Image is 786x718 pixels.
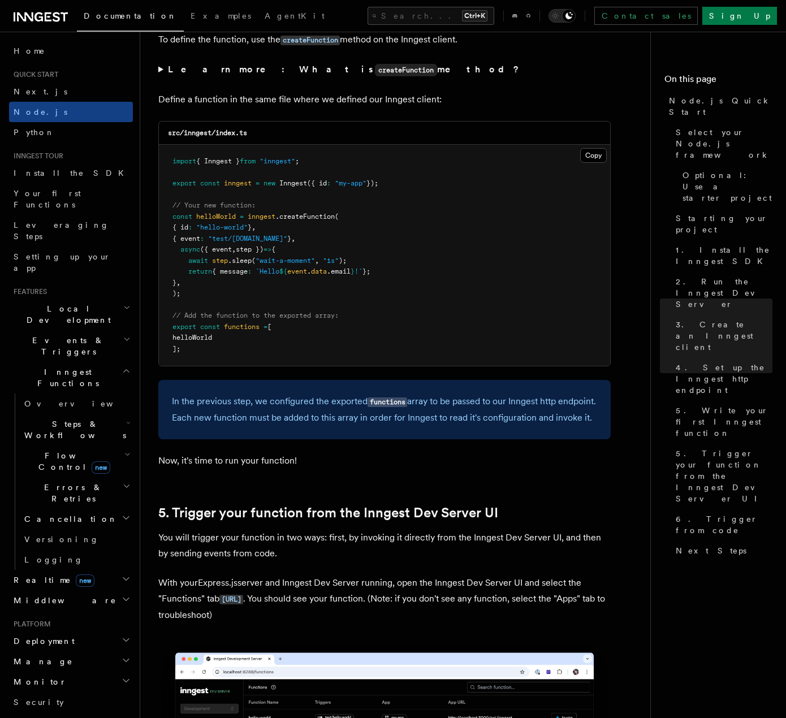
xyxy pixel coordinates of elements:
[279,267,287,275] span: ${
[671,509,772,540] a: 6. Trigger from code
[683,170,772,204] span: Optional: Use a starter project
[196,213,236,220] span: helloWorld
[9,183,133,215] a: Your first Functions
[20,529,133,550] a: Versioning
[248,223,252,231] span: }
[20,513,118,525] span: Cancellation
[362,267,370,275] span: };
[315,257,319,265] span: ,
[20,418,126,441] span: Steps & Workflows
[200,245,232,253] span: ({ event
[158,453,611,469] p: Now, it's time to run your function!
[664,90,772,122] a: Node.js Quick Start
[264,323,267,331] span: =
[335,179,366,187] span: "my-app"
[158,32,611,48] p: To define the function, use the method on the Inngest client.
[9,590,133,611] button: Middleware
[9,620,51,629] span: Platform
[77,3,184,32] a: Documentation
[20,477,133,509] button: Errors & Retries
[14,220,109,241] span: Leveraging Steps
[335,213,339,220] span: (
[275,213,335,220] span: .createFunction
[9,152,63,161] span: Inngest tour
[14,87,67,96] span: Next.js
[311,267,327,275] span: data
[248,213,275,220] span: inngest
[549,9,576,23] button: Toggle dark mode
[196,223,248,231] span: "hello-world"
[327,179,331,187] span: :
[676,545,746,556] span: Next Steps
[462,10,487,21] kbd: Ctrl+K
[84,11,177,20] span: Documentation
[212,257,228,265] span: step
[366,179,378,187] span: });
[14,128,55,137] span: Python
[196,157,240,165] span: { Inngest }
[256,267,279,275] span: `Hello
[219,593,243,604] a: [URL]
[14,698,64,707] span: Security
[327,267,351,275] span: .email
[307,179,327,187] span: ({ id
[9,635,75,647] span: Deployment
[287,267,307,275] span: event
[180,245,200,253] span: async
[265,11,325,20] span: AgentKit
[260,157,295,165] span: "inngest"
[236,245,264,253] span: step })
[208,235,287,243] span: "test/[DOMAIN_NAME]"
[20,445,133,477] button: Flow Controlnew
[172,393,597,426] p: In the previous step, we configured the exported array to be passed to our Inngest http endpoint....
[264,179,275,187] span: new
[9,215,133,246] a: Leveraging Steps
[669,95,772,118] span: Node.js Quick Start
[256,257,315,265] span: "wait-a-moment"
[671,122,772,165] a: Select your Node.js framework
[671,271,772,314] a: 2. Run the Inngest Dev Server
[9,303,123,326] span: Local Development
[172,323,196,331] span: export
[368,397,407,407] code: functions
[172,279,176,287] span: }
[580,148,607,163] button: Copy
[188,257,208,265] span: await
[20,509,133,529] button: Cancellation
[676,513,772,536] span: 6. Trigger from code
[9,246,133,278] a: Setting up your app
[671,357,772,400] a: 4. Set up the Inngest http endpoint
[676,244,772,267] span: 1. Install the Inngest SDK
[252,223,256,231] span: ,
[9,631,133,651] button: Deployment
[678,165,772,208] a: Optional: Use a starter project
[9,362,133,393] button: Inngest Functions
[9,574,94,586] span: Realtime
[339,257,347,265] span: );
[295,157,299,165] span: ;
[9,570,133,590] button: Realtimenew
[212,267,248,275] span: { message
[9,692,133,712] a: Security
[671,208,772,240] a: Starting your project
[172,213,192,220] span: const
[158,505,498,521] a: 5. Trigger your function from the Inngest Dev Server UI
[676,276,772,310] span: 2. Run the Inngest Dev Server
[240,157,256,165] span: from
[307,267,311,275] span: .
[9,287,47,296] span: Features
[676,213,772,235] span: Starting your project
[9,595,116,606] span: Middleware
[172,223,188,231] span: { id
[291,235,295,243] span: ,
[219,595,243,604] code: [URL]
[264,245,271,253] span: =>
[9,70,58,79] span: Quick start
[24,555,83,564] span: Logging
[323,257,339,265] span: "1s"
[14,107,67,116] span: Node.js
[9,299,133,330] button: Local Development
[9,393,133,570] div: Inngest Functions
[9,651,133,672] button: Manage
[172,345,180,353] span: ];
